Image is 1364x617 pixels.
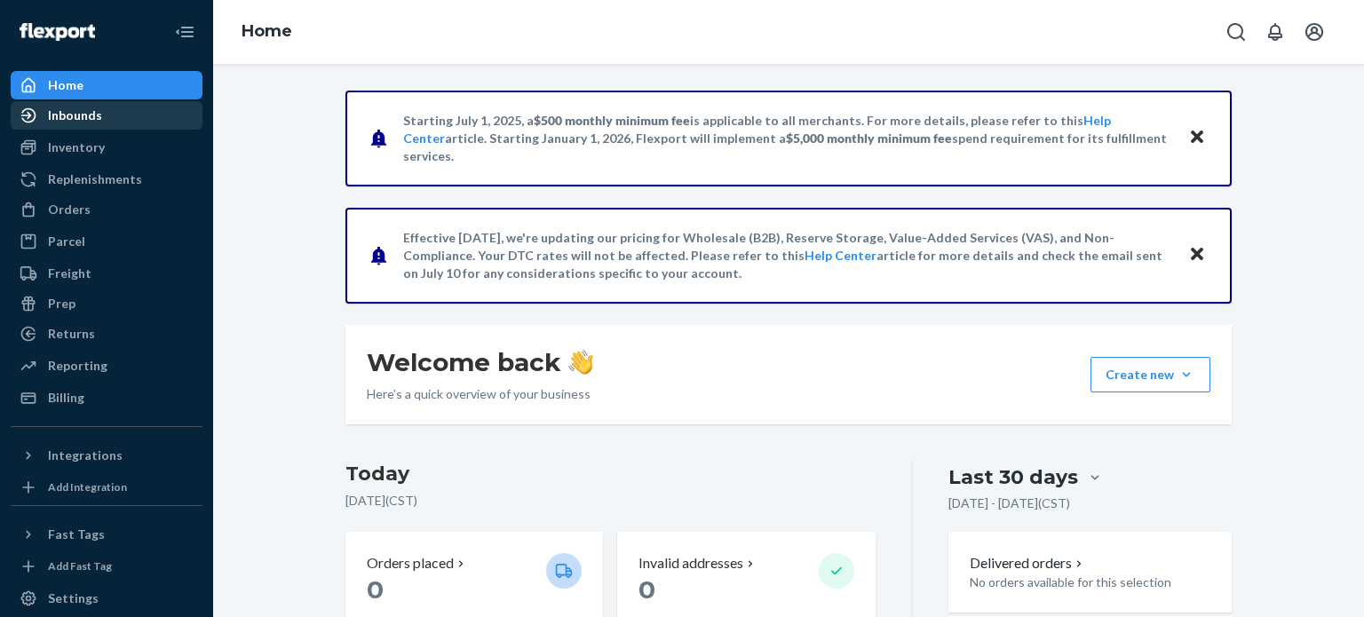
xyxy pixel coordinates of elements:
div: Home [48,76,83,94]
h1: Welcome back [367,346,593,378]
div: Prep [48,295,75,312]
a: Inventory [11,133,202,162]
p: Here’s a quick overview of your business [367,385,593,403]
div: Inventory [48,138,105,156]
div: Integrations [48,447,123,464]
button: Close [1186,125,1209,151]
img: hand-wave emoji [568,350,593,375]
a: Help Center [805,248,876,263]
div: Reporting [48,357,107,375]
p: Orders placed [367,553,454,573]
a: Parcel [11,227,202,256]
a: Add Integration [11,477,202,498]
p: [DATE] - [DATE] ( CST ) [948,494,1070,512]
a: Billing [11,384,202,412]
div: Billing [48,389,84,407]
div: Parcel [48,233,85,250]
div: Freight [48,265,91,282]
button: Open Search Box [1218,14,1254,50]
span: 0 [638,574,655,605]
p: No orders available for this selection [970,573,1210,591]
button: Close [1186,242,1209,268]
div: Add Fast Tag [48,558,112,573]
a: Reporting [11,352,202,380]
div: Add Integration [48,479,127,494]
a: Settings [11,584,202,613]
div: Fast Tags [48,526,105,543]
button: Open notifications [1257,14,1293,50]
div: Replenishments [48,170,142,188]
a: Orders [11,195,202,224]
button: Delivered orders [970,553,1086,573]
a: Prep [11,289,202,318]
a: Add Fast Tag [11,556,202,577]
a: Freight [11,259,202,288]
ol: breadcrumbs [227,6,306,58]
span: 0 [367,574,384,605]
div: Inbounds [48,107,102,124]
a: Home [11,71,202,99]
button: Integrations [11,441,202,470]
p: Invalid addresses [638,553,743,573]
button: Fast Tags [11,520,202,549]
span: $500 monthly minimum fee [534,113,690,128]
div: Orders [48,201,91,218]
div: Settings [48,589,99,607]
p: Effective [DATE], we're updating our pricing for Wholesale (B2B), Reserve Storage, Value-Added Se... [403,229,1171,282]
p: Starting July 1, 2025, a is applicable to all merchants. For more details, please refer to this a... [403,112,1171,165]
button: Create new [1090,357,1210,392]
div: Returns [48,325,95,343]
div: Last 30 days [948,463,1078,491]
button: Close Navigation [167,14,202,50]
p: [DATE] ( CST ) [345,492,876,510]
h3: Today [345,460,876,488]
img: Flexport logo [20,23,95,41]
a: Home [242,21,292,41]
a: Replenishments [11,165,202,194]
span: $5,000 monthly minimum fee [786,131,952,146]
button: Open account menu [1297,14,1332,50]
a: Inbounds [11,101,202,130]
a: Returns [11,320,202,348]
